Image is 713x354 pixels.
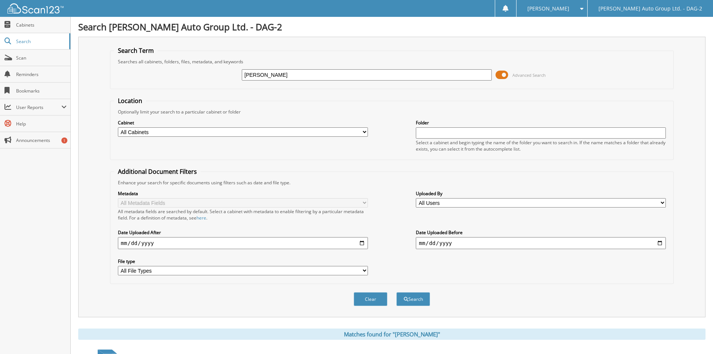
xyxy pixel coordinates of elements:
label: Date Uploaded Before [416,229,666,236]
span: Scan [16,55,67,61]
div: Select a cabinet and begin typing the name of the folder you want to search in. If the name match... [416,139,666,152]
input: end [416,237,666,249]
span: Search [16,38,65,45]
span: Reminders [16,71,67,78]
button: Clear [354,292,387,306]
label: Folder [416,119,666,126]
legend: Additional Document Filters [114,167,201,176]
label: Cabinet [118,119,368,126]
label: File type [118,258,368,264]
input: start [118,237,368,249]
h1: Search [PERSON_NAME] Auto Group Ltd. - DAG-2 [78,21,706,33]
a: here [196,215,206,221]
span: Advanced Search [512,72,546,78]
span: [PERSON_NAME] [527,6,569,11]
span: Cabinets [16,22,67,28]
div: Optionally limit your search to a particular cabinet or folder [114,109,670,115]
legend: Search Term [114,46,158,55]
span: Announcements [16,137,67,143]
label: Date Uploaded After [118,229,368,236]
button: Search [396,292,430,306]
div: Enhance your search for specific documents using filters such as date and file type. [114,179,670,186]
span: Bookmarks [16,88,67,94]
div: Searches all cabinets, folders, files, metadata, and keywords [114,58,670,65]
span: User Reports [16,104,61,111]
div: 1 [61,137,67,143]
img: scan123-logo-white.svg [7,3,64,13]
span: Help [16,121,67,127]
legend: Location [114,97,146,105]
label: Uploaded By [416,190,666,197]
div: Matches found for "[PERSON_NAME]" [78,329,706,340]
div: All metadata fields are searched by default. Select a cabinet with metadata to enable filtering b... [118,208,368,221]
label: Metadata [118,190,368,197]
span: [PERSON_NAME] Auto Group Ltd. - DAG-2 [598,6,702,11]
